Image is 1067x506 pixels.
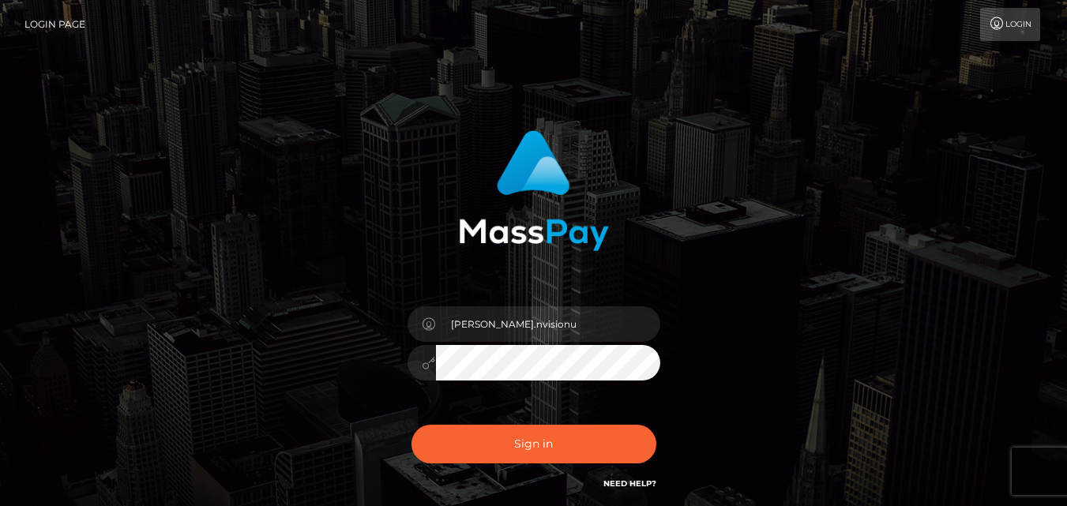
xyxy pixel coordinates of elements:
input: Username... [436,306,660,342]
a: Need Help? [603,478,656,489]
img: MassPay Login [459,130,609,251]
a: Login [980,8,1040,41]
button: Sign in [411,425,656,463]
a: Login Page [24,8,85,41]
